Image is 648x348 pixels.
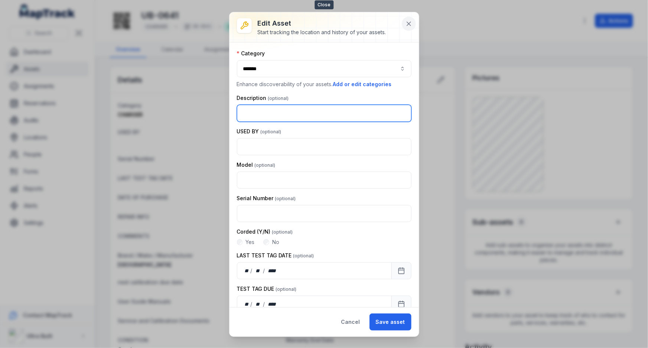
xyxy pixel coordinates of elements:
div: month, [253,267,263,274]
label: Serial Number [237,195,296,202]
label: No [272,238,279,246]
div: / [263,300,266,308]
div: Start tracking the location and history of your assets. [258,29,386,36]
button: Calendar [391,262,411,279]
button: Save asset [369,313,411,331]
label: Category [237,50,265,57]
div: / [250,267,253,274]
div: / [263,267,266,274]
label: LAST TEST TAG DATE [237,252,314,259]
button: Cancel [335,313,367,331]
label: Description [237,94,289,102]
div: / [250,300,253,308]
label: TEST TAG DUE [237,285,297,293]
label: Yes [245,238,254,246]
h3: Edit asset [258,18,386,29]
p: Enhance discoverability of your assets. [237,80,411,88]
span: Close [315,0,333,9]
div: day, [243,267,251,274]
label: Corded (Y/N) [237,228,293,235]
div: day, [243,300,251,308]
label: Model [237,161,276,169]
button: Add or edit categories [333,80,392,88]
div: year, [266,267,279,274]
div: month, [253,300,263,308]
label: USED BY [237,128,281,135]
button: Calendar [391,296,411,313]
div: year, [266,300,279,308]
